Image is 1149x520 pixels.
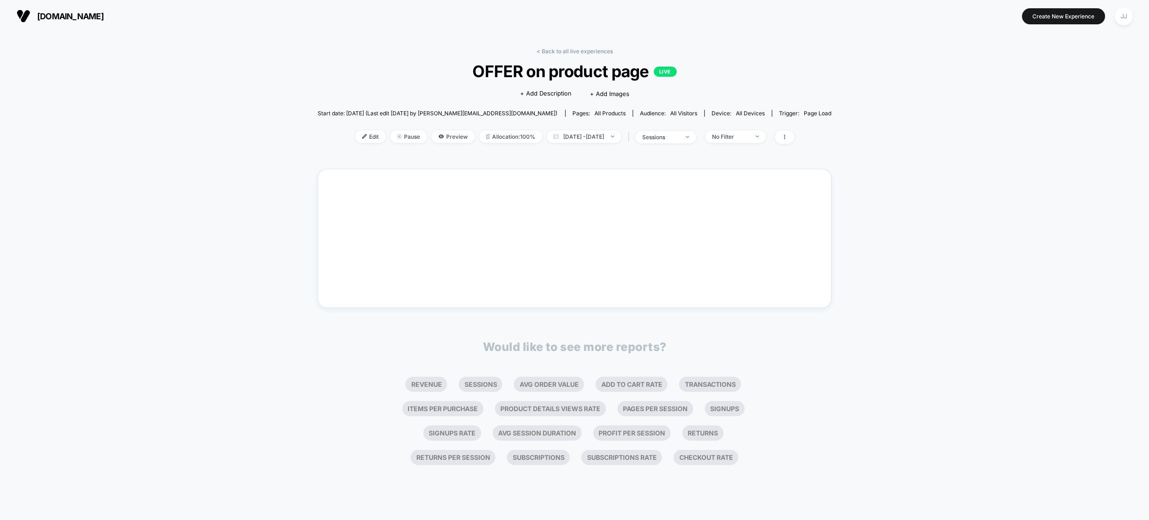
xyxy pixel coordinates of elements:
li: Subscriptions Rate [581,450,662,465]
span: Preview [432,130,475,143]
img: rebalance [486,134,490,139]
span: Device: [704,110,772,117]
li: Returns Per Session [410,450,495,465]
button: JJ [1112,7,1135,26]
span: Pause [390,130,427,143]
li: Checkout Rate [673,450,738,465]
li: Returns [682,425,723,441]
li: Add To Cart Rate [595,377,667,392]
li: Product Details Views Rate [495,401,606,416]
span: [DATE] - [DATE] [547,130,621,143]
img: edit [362,134,367,139]
p: Would like to see more reports? [483,340,667,354]
li: Items Per Purchase [402,401,483,416]
button: [DOMAIN_NAME] [14,9,106,23]
li: Avg Order Value [514,377,584,392]
img: end [397,134,402,139]
span: + Add Images [590,90,629,97]
li: Sessions [459,377,502,392]
img: end [756,136,759,137]
span: Allocation: 100% [479,130,542,143]
div: No Filter [712,133,749,140]
div: sessions [642,134,679,141]
span: Start date: [DATE] (Last edit [DATE] by [PERSON_NAME][EMAIL_ADDRESS][DOMAIN_NAME]) [318,110,557,117]
li: Avg Session Duration [493,425,582,441]
li: Profit Per Session [593,425,671,441]
span: OFFER on product page [343,62,806,81]
span: All Visitors [670,110,697,117]
img: end [611,136,614,137]
li: Subscriptions [507,450,570,465]
p: LIVE [654,67,677,77]
div: JJ [1115,7,1132,25]
button: Create New Experience [1022,8,1105,24]
img: end [686,136,689,138]
li: Pages Per Session [617,401,693,416]
li: Transactions [679,377,741,392]
div: Trigger: [779,110,831,117]
span: all devices [736,110,765,117]
div: Pages: [572,110,626,117]
span: Edit [355,130,386,143]
span: all products [594,110,626,117]
li: Revenue [405,377,447,392]
span: | [626,130,635,144]
span: + Add Description [520,89,572,98]
li: Signups Rate [423,425,481,441]
img: Visually logo [17,9,30,23]
li: Signups [705,401,745,416]
span: Page Load [804,110,831,117]
a: < Back to all live experiences [537,48,613,55]
div: Audience: [640,110,697,117]
img: calendar [554,134,559,139]
span: [DOMAIN_NAME] [37,11,104,21]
